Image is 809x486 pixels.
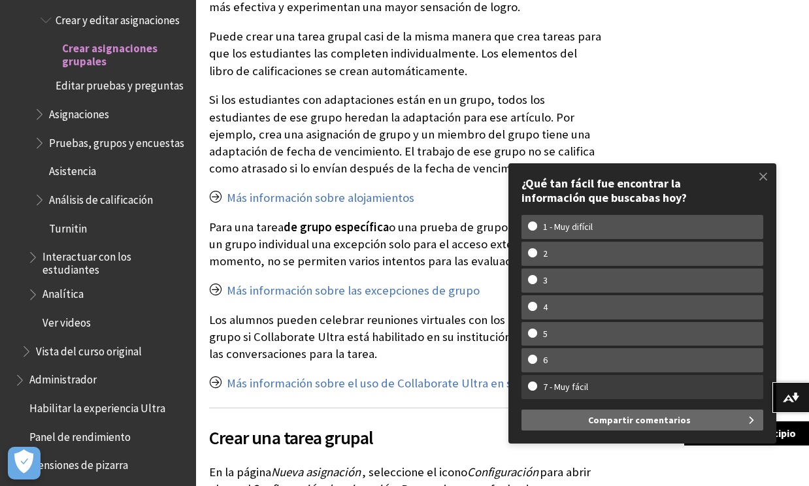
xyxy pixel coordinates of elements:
[42,246,187,277] span: Interactuar con los estudiantes
[42,312,91,329] span: Ver videos
[209,28,603,80] p: Puede crear una tarea grupal casi de la misma manera que crea tareas para que los estudiantes las...
[227,376,550,391] a: Más información sobre el uso de Collaborate Ultra en su curso
[209,426,373,449] font: Crear una tarea grupal
[49,189,153,206] span: Análisis de calificación
[29,397,165,415] span: Habilitar la experiencia Ultra
[528,221,608,233] w-span: 1 - Muy difícil
[528,329,563,340] w-span: 5
[62,37,187,68] span: Crear asignaciones grupales
[56,75,184,93] span: Editar pruebas y preguntas
[528,381,603,393] w-span: 7 - Muy fácil
[56,9,180,27] span: Crear y editar asignaciones
[49,161,96,178] span: Asistencia
[209,312,603,363] p: Los alumnos pueden celebrar reuniones virtuales con los miembros de su grupo si Collaborate Ultra...
[528,275,563,286] w-span: 3
[467,464,538,479] span: Configuración
[227,283,480,299] a: Más información sobre las excepciones de grupo
[209,91,603,177] p: Si los estudiantes con adaptaciones están en un grupo, todos los estudiantes de ese grupo heredan...
[49,132,184,150] span: Pruebas, grupos y encuestas
[528,302,563,313] w-span: 4
[521,176,763,204] div: ¿Qué tan fácil fue encontrar la información que buscabas hoy?
[588,410,691,430] span: Compartir comentarios
[29,369,97,387] span: Administrador
[36,340,142,358] span: Vista del curso original
[521,410,763,430] button: Compartir comentarios
[49,218,87,235] span: Turnitin
[528,248,563,259] w-span: 2
[271,464,361,479] span: Nueva asignación
[209,219,603,270] p: Para una tarea o una prueba de grupo, puede otorgar a un grupo individual una excepción solo para...
[42,283,84,301] span: Analítica
[8,447,41,479] button: Abrir preferencias
[284,219,389,235] span: de grupo específica
[227,190,414,206] a: Más información sobre alojamientos
[528,355,563,366] w-span: 6
[23,455,128,472] span: Extensiones de pizarra
[49,103,109,121] span: Asignaciones
[29,426,131,444] span: Panel de rendimiento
